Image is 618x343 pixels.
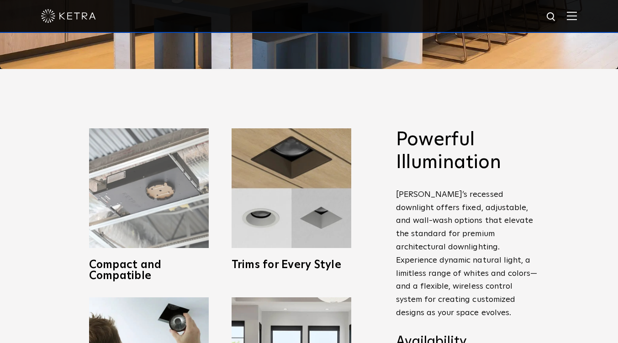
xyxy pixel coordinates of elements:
[89,259,209,281] h3: Compact and Compatible
[546,11,557,23] img: search icon
[232,259,351,270] h3: Trims for Every Style
[232,128,351,248] img: trims-for-every-style
[396,188,538,320] p: [PERSON_NAME]’s recessed downlight offers fixed, adjustable, and wall-wash options that elevate t...
[89,128,209,248] img: compact-and-copatible
[567,11,577,20] img: Hamburger%20Nav.svg
[41,9,96,23] img: ketra-logo-2019-white
[396,128,538,174] h2: Powerful Illumination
